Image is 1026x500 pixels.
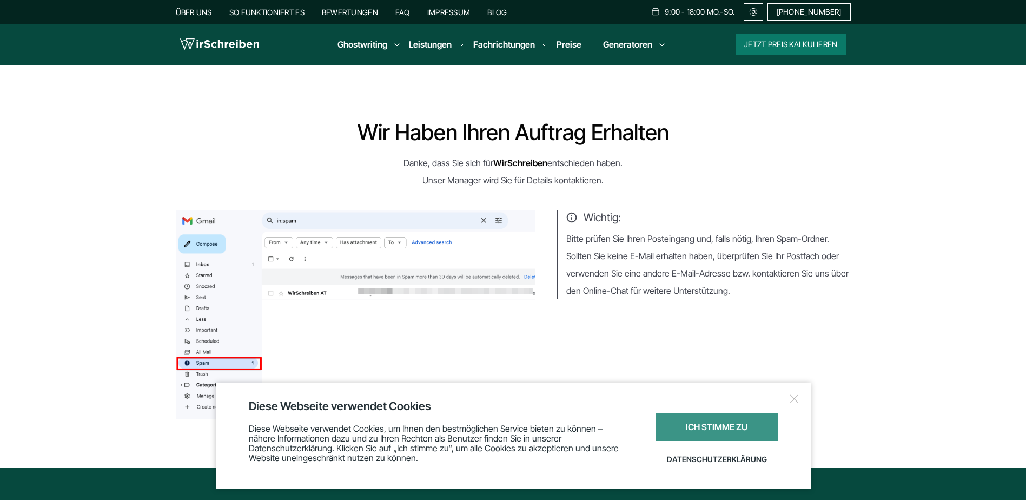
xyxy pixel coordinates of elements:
a: Datenschutzerklärung [656,446,778,472]
span: [PHONE_NUMBER] [777,8,842,16]
div: Diese Webseite verwendet Cookies [249,399,778,413]
div: Diese Webseite verwendet Cookies, um Ihnen den bestmöglichen Service bieten zu können – nähere In... [249,413,629,472]
a: So funktioniert es [229,8,305,17]
p: Danke, dass Sie sich für entschieden haben. [176,154,851,172]
a: Leistungen [409,38,452,51]
img: logo wirschreiben [180,36,259,52]
a: [PHONE_NUMBER] [767,3,851,21]
p: Bitte prüfen Sie Ihren Posteingang und, falls nötig, Ihren Spam-Ordner. Sollten Sie keine E-Mail ... [566,230,851,299]
span: Wichtig: [566,210,851,225]
a: Blog [487,8,507,17]
a: Über uns [176,8,212,17]
div: Ich stimme zu [656,413,778,441]
p: Unser Manager wird Sie für Details kontaktieren. [176,172,851,189]
img: Email [749,8,758,16]
a: Preise [557,39,581,50]
img: thanks [176,210,535,419]
a: Bewertungen [322,8,378,17]
a: Fachrichtungen [473,38,535,51]
a: Ghostwriting [337,38,387,51]
h1: Wir haben Ihren Auftrag erhalten [176,122,851,143]
a: FAQ [395,8,410,17]
img: Schedule [651,7,660,16]
span: 9:00 - 18:00 Mo.-So. [665,8,735,16]
strong: WirSchreiben [493,157,547,168]
a: Generatoren [603,38,652,51]
a: Impressum [427,8,471,17]
button: Jetzt Preis kalkulieren [736,34,846,55]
